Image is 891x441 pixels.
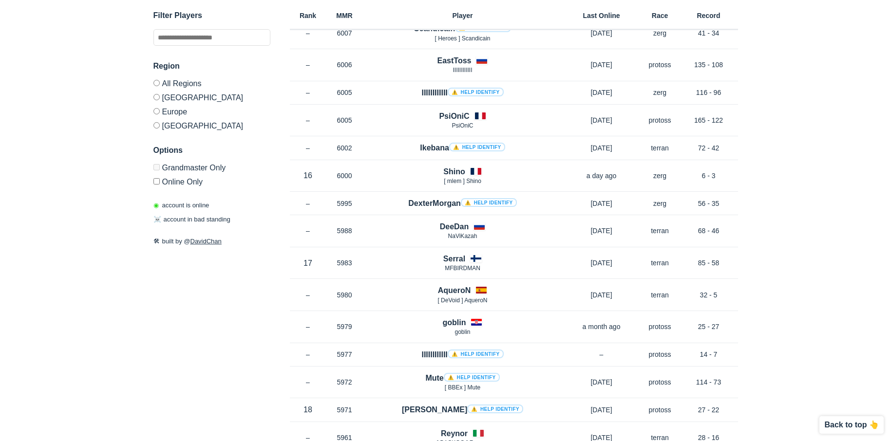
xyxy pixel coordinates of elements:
[190,238,222,245] a: DavidChan
[641,377,680,387] p: protoss
[641,290,680,300] p: terran
[641,88,680,97] p: zerg
[153,104,270,118] label: Europe
[641,226,680,236] p: terran
[641,28,680,38] p: zerg
[290,60,326,70] p: –
[641,405,680,415] p: protoss
[563,60,641,70] p: [DATE]
[439,110,469,122] h4: PsiOniC
[453,67,472,73] span: IIIIIIIIIIII
[680,290,738,300] p: 32 - 5
[326,258,363,268] p: 5983
[326,60,363,70] p: 6006
[326,88,363,97] p: 6005
[326,377,363,387] p: 5972
[326,405,363,415] p: 5971
[563,199,641,208] p: [DATE]
[153,108,160,114] input: Europe
[153,80,160,86] input: All Regions
[153,164,270,174] label: Only Show accounts currently in Grandmaster
[290,28,326,38] p: –
[448,349,504,358] a: ⚠️ Help identify
[440,221,469,232] h4: DeeDan
[641,349,680,359] p: protoss
[153,202,159,209] span: ◉
[153,122,160,129] input: [GEOGRAPHIC_DATA]
[680,405,738,415] p: 27 - 22
[153,90,270,104] label: [GEOGRAPHIC_DATA]
[563,258,641,268] p: [DATE]
[444,178,481,184] span: [ mlem ] Shino
[290,170,326,181] p: 16
[153,164,160,170] input: Grandmaster Only
[290,404,326,415] p: 18
[153,145,270,156] h3: Options
[153,238,160,245] span: 🛠
[448,233,477,239] span: NaViKazah
[326,171,363,181] p: 6000
[326,199,363,208] p: 5995
[435,35,490,42] span: [ Heroes ] Scandicain
[452,122,473,129] span: PsiOniC
[326,12,363,19] h6: MMR
[153,94,160,100] input: [GEOGRAPHIC_DATA]
[680,258,738,268] p: 85 - 58
[443,253,465,264] h4: Serral
[438,285,471,296] h4: AqueroN
[455,329,470,335] span: goblin
[153,216,161,223] span: ☠️
[563,28,641,38] p: [DATE]
[402,404,523,415] h4: [PERSON_NAME]
[563,290,641,300] p: [DATE]
[443,166,465,177] h4: Shino
[437,297,487,304] span: [ DeVoid ] AqueroN
[326,290,363,300] p: 5980
[641,199,680,208] p: zerg
[153,80,270,90] label: All Regions
[408,198,516,209] h4: DexterMorgan
[824,421,879,429] p: Back to top 👆
[153,10,270,21] h3: Filter Players
[441,428,468,439] h4: Reynor
[326,115,363,125] p: 6005
[326,349,363,359] p: 5977
[461,198,517,207] a: ⚠️ Help identify
[326,322,363,331] p: 5979
[290,88,326,97] p: –
[680,60,738,70] p: 135 - 108
[563,377,641,387] p: [DATE]
[563,88,641,97] p: [DATE]
[437,55,472,66] h4: EastToss
[290,377,326,387] p: –
[420,142,505,153] h4: Ikebana
[443,317,466,328] h4: goblin
[563,226,641,236] p: [DATE]
[445,384,480,391] span: [ BBEx ] Mute
[641,258,680,268] p: terran
[290,12,326,19] h6: Rank
[641,322,680,331] p: protoss
[680,143,738,153] p: 72 - 42
[641,115,680,125] p: protoss
[290,199,326,208] p: –
[153,178,160,184] input: Online Only
[290,349,326,359] p: –
[563,349,641,359] p: –
[563,12,641,19] h6: Last Online
[680,349,738,359] p: 14 - 7
[563,143,641,153] p: [DATE]
[153,201,209,210] p: account is online
[425,372,499,384] h4: Mute
[449,143,505,151] a: ⚠️ Help identify
[680,12,738,19] h6: Record
[290,115,326,125] p: –
[363,12,563,19] h6: Player
[290,226,326,236] p: –
[326,143,363,153] p: 6002
[641,12,680,19] h6: Race
[641,60,680,70] p: protoss
[153,237,270,246] p: built by @
[448,88,504,96] a: ⚠️ Help identify
[153,174,270,186] label: Only show accounts currently laddering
